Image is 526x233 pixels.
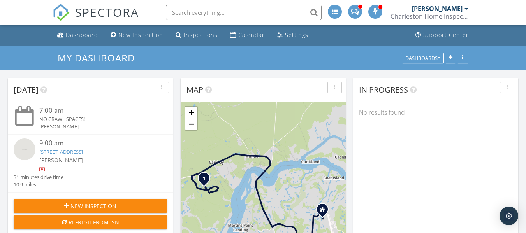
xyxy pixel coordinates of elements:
span: New Inspection [70,202,116,210]
div: Settings [285,31,308,39]
div: NO CRAWL SPACES! [39,116,155,123]
a: [STREET_ADDRESS] [39,148,83,155]
a: Calendar [227,28,268,42]
div: Calendar [238,31,265,39]
div: Dashboard [66,31,98,39]
a: My Dashboard [58,51,141,64]
div: 612 Saturn Rocket St 58, Charleston, SC 29492 [204,178,209,183]
div: 10.9 miles [14,181,63,188]
div: 9:00 am [39,138,155,148]
a: Inspections [172,28,221,42]
a: Zoom out [185,118,197,130]
span: SPECTORA [75,4,139,20]
div: Open Intercom Messenger [500,207,518,225]
div: 3513 Toomer Kiln Cir, Mt Pleasant SC 29466 [322,209,327,214]
button: New Inspection [14,199,167,213]
span: [DATE] [14,84,39,95]
button: Refresh from ISN [14,215,167,229]
div: New Inspection [118,31,163,39]
a: Zoom in [185,107,197,118]
div: [PERSON_NAME] [39,123,155,130]
button: Dashboards [402,53,444,63]
div: 31 minutes drive time [14,173,63,181]
div: Refresh from ISN [20,218,161,226]
div: Dashboards [405,55,440,61]
a: Settings [274,28,311,42]
img: The Best Home Inspection Software - Spectora [53,4,70,21]
a: SPECTORA [53,11,139,27]
div: Inspections [184,31,218,39]
span: [PERSON_NAME] [39,156,83,164]
div: Support Center [423,31,469,39]
i: 1 [202,176,206,182]
a: 9:00 am [STREET_ADDRESS] [PERSON_NAME] 31 minutes drive time 10.9 miles [14,138,167,188]
span: In Progress [359,84,408,95]
a: Dashboard [54,28,101,42]
div: Charleston Home Inspection [391,12,468,20]
a: Support Center [412,28,472,42]
div: [PERSON_NAME] [412,5,463,12]
input: Search everything... [166,5,322,20]
div: No results found [353,102,518,123]
a: New Inspection [107,28,166,42]
span: Map [186,84,203,95]
img: streetview [14,138,35,160]
div: 7:00 am [39,106,155,116]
